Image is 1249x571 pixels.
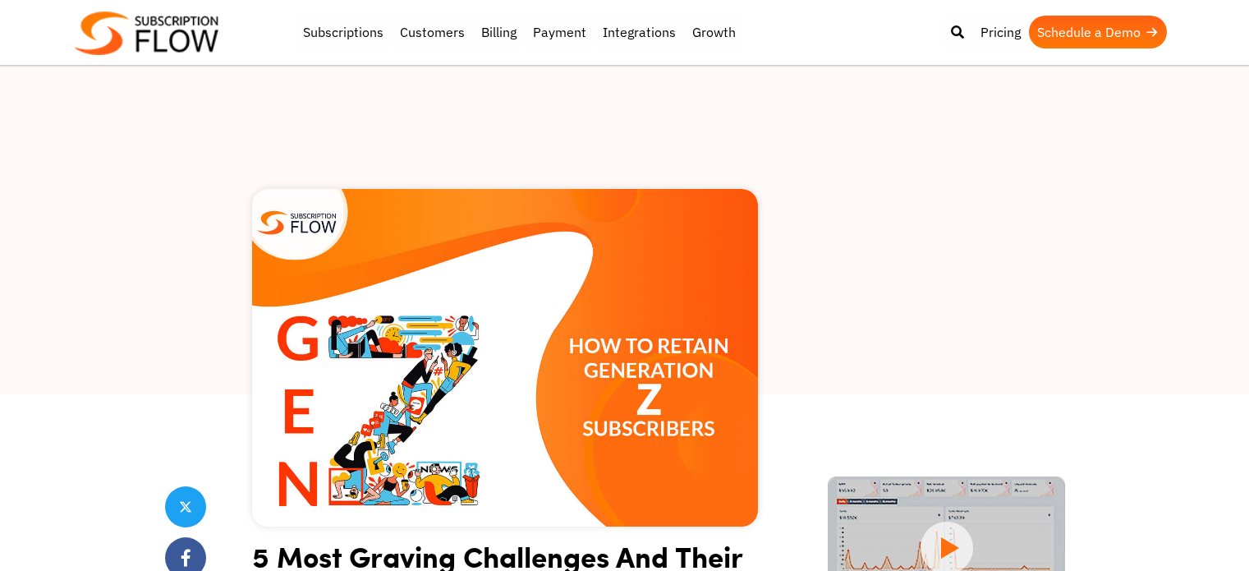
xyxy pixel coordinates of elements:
a: Subscriptions [295,16,392,48]
img: Gen-Z-subscribers [252,189,758,527]
a: Payment [525,16,595,48]
a: Growth [684,16,744,48]
a: Pricing [972,16,1029,48]
a: Billing [473,16,525,48]
img: Subscriptionflow [75,12,218,55]
a: Integrations [595,16,684,48]
a: Schedule a Demo [1029,16,1167,48]
a: Customers [392,16,473,48]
